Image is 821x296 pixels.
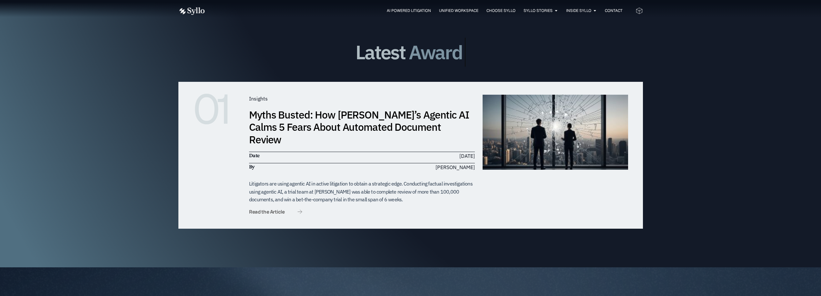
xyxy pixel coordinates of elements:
a: Contact [605,8,623,14]
span: [PERSON_NAME] [436,163,475,171]
a: Read the Article [249,209,302,216]
a: Unified Workspace [439,8,478,14]
time: [DATE] [459,153,475,159]
img: white logo [178,7,205,15]
a: Syllo Stories [524,8,553,14]
a: Myths Busted: How [PERSON_NAME]’s Agentic AI Calms 5 Fears About Automated Document Review [249,108,469,146]
img: muthsBusted [483,95,628,170]
div: Litigators are using agentic AI in active litigation to obtain a strategic edge. Conducting factu... [249,180,475,204]
span: Award [409,42,462,63]
h6: Date [249,152,359,159]
span: Latest [355,38,405,67]
div: Menu Toggle [218,8,623,14]
nav: Menu [218,8,623,14]
h6: 01 [193,95,241,124]
a: AI Powered Litigation [387,8,431,14]
a: Choose Syllo [486,8,516,14]
a: Inside Syllo [566,8,591,14]
span: Read the Article [249,209,285,214]
span: Insights [249,95,268,102]
h6: By [249,163,359,170]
